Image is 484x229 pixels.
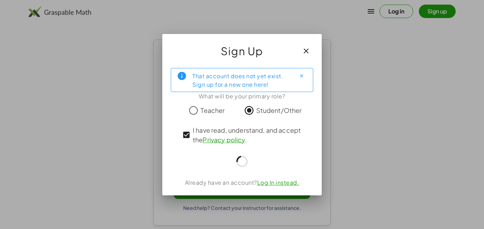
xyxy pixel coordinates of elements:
div: That account does not yet exist. Sign up for a new one here! [192,71,290,89]
span: I have read, understand, and accept the . [193,125,304,144]
div: Already have an account? [171,178,313,187]
span: Sign Up [221,42,263,59]
span: Student/Other [256,105,302,115]
div: What will be your primary role? [171,92,313,101]
button: Close [296,70,307,82]
a: Log In instead. [257,179,299,186]
span: Teacher [201,105,225,115]
a: Privacy policy [203,136,245,144]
